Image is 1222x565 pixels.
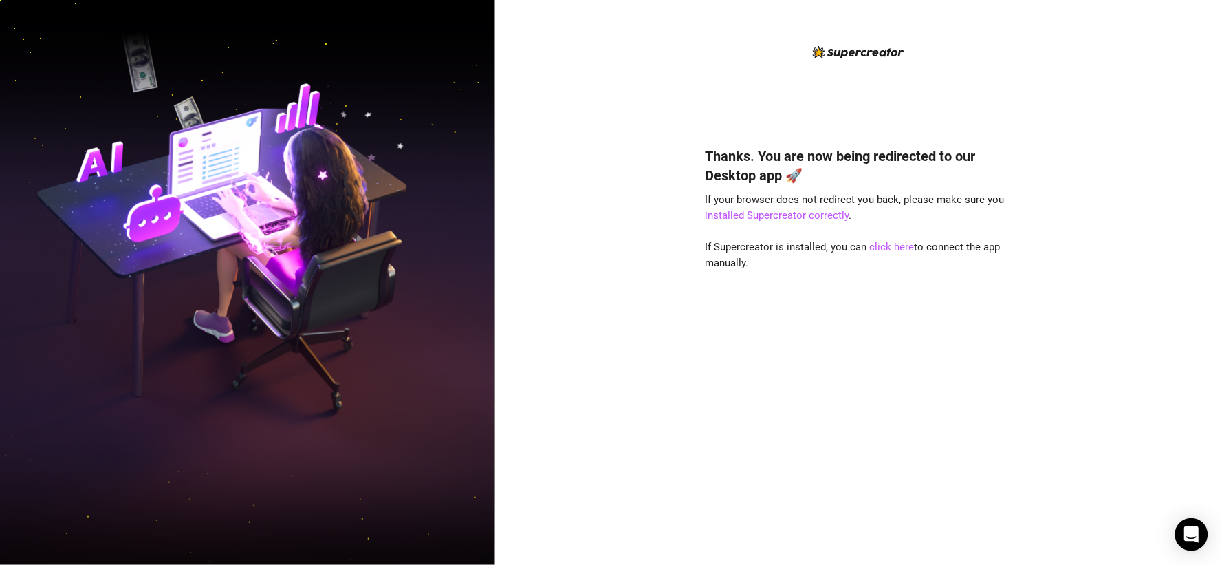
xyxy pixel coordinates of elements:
img: logo-BBDzfeDw.svg [813,46,904,58]
div: Open Intercom Messenger [1175,518,1208,551]
a: click here [870,241,915,253]
h4: Thanks. You are now being redirected to our Desktop app 🚀 [706,147,1012,185]
span: If your browser does not redirect you back, please make sure you . [706,193,1005,222]
span: If Supercreator is installed, you can to connect the app manually. [706,241,1001,270]
a: installed Supercreator correctly [706,209,849,222]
